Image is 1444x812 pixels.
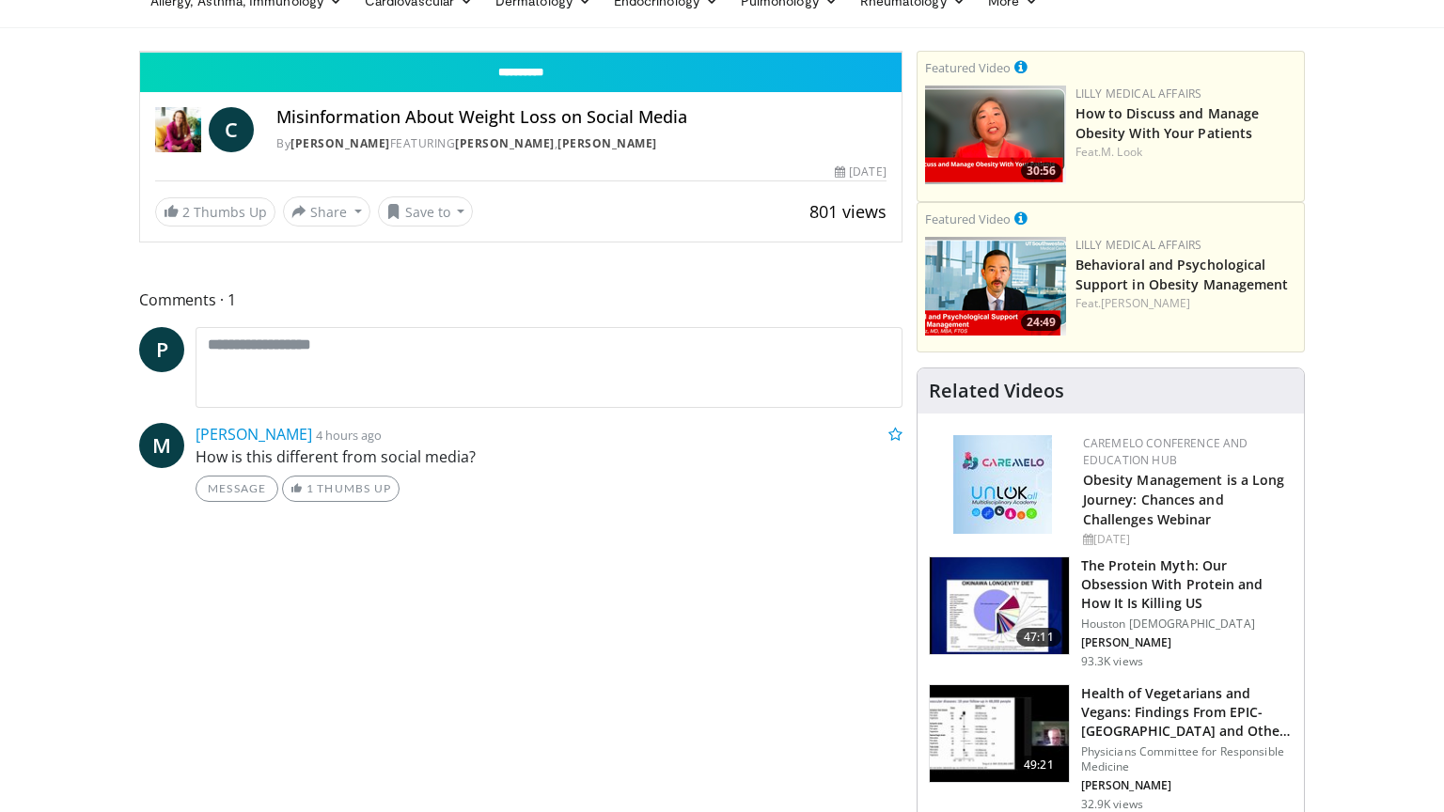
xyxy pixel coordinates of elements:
a: CaReMeLO Conference and Education Hub [1083,435,1248,468]
span: 49:21 [1016,756,1061,774]
h4: Misinformation About Weight Loss on Social Media [276,107,886,128]
p: [PERSON_NAME] [1081,778,1293,793]
a: 30:56 [925,86,1066,184]
div: By FEATURING , [276,135,886,152]
img: 45df64a9-a6de-482c-8a90-ada250f7980c.png.150x105_q85_autocrop_double_scale_upscale_version-0.2.jpg [953,435,1052,534]
img: c98a6a29-1ea0-4bd5-8cf5-4d1e188984a7.png.150x105_q85_crop-smart_upscale.png [925,86,1066,184]
a: 24:49 [925,237,1066,336]
a: 2 Thumbs Up [155,197,275,226]
div: [DATE] [1083,531,1289,548]
button: Save to [378,196,474,226]
button: Share [283,196,370,226]
a: P [139,327,184,372]
a: [PERSON_NAME] [455,135,555,151]
span: 2 [182,203,190,221]
a: M. Look [1101,144,1142,160]
span: Comments 1 [139,288,902,312]
a: 47:11 The Protein Myth: Our Obsession With Protein and How It Is Killing US Houston [DEMOGRAPHIC_... [929,556,1293,669]
a: Message [196,476,278,502]
a: Behavioral and Psychological Support in Obesity Management [1075,256,1289,293]
small: Featured Video [925,59,1011,76]
h4: Related Videos [929,380,1064,402]
p: Physicians Committee for Responsible Medicine [1081,744,1293,774]
span: 47:11 [1016,628,1061,647]
h3: The Protein Myth: Our Obsession With Protein and How It Is Killing US [1081,556,1293,613]
div: Feat. [1075,295,1296,312]
img: ba3304f6-7838-4e41-9c0f-2e31ebde6754.png.150x105_q85_crop-smart_upscale.png [925,237,1066,336]
a: 1 Thumbs Up [282,476,400,502]
img: 606f2b51-b844-428b-aa21-8c0c72d5a896.150x105_q85_crop-smart_upscale.jpg [930,685,1069,783]
img: b7b8b05e-5021-418b-a89a-60a270e7cf82.150x105_q85_crop-smart_upscale.jpg [930,557,1069,655]
a: [PERSON_NAME] [1101,295,1190,311]
small: Featured Video [925,211,1011,227]
span: 801 views [809,200,887,223]
p: 93.3K views [1081,654,1143,669]
video-js: Video Player [140,52,902,53]
span: 1 [306,481,314,495]
a: [PERSON_NAME] [196,424,312,445]
p: [PERSON_NAME] [1081,635,1293,650]
p: 32.9K views [1081,797,1143,812]
a: Obesity Management is a Long Journey: Chances and Challenges Webinar [1083,471,1285,528]
a: Lilly Medical Affairs [1075,86,1202,101]
a: Lilly Medical Affairs [1075,237,1202,253]
p: Houston [DEMOGRAPHIC_DATA] [1081,617,1293,632]
p: How is this different from social media? [196,445,902,468]
a: [PERSON_NAME] [290,135,390,151]
span: 24:49 [1021,314,1061,331]
div: Feat. [1075,144,1296,161]
a: C [209,107,254,152]
a: 49:21 Health of Vegetarians and Vegans: Findings From EPIC-[GEOGRAPHIC_DATA] and Othe… Physicians... [929,684,1293,812]
a: M [139,423,184,468]
a: How to Discuss and Manage Obesity With Your Patients [1075,104,1260,142]
span: 30:56 [1021,163,1061,180]
h3: Health of Vegetarians and Vegans: Findings From EPIC-[GEOGRAPHIC_DATA] and Othe… [1081,684,1293,741]
div: [DATE] [835,164,886,180]
img: Dr. Carolynn Francavilla [155,107,201,152]
a: [PERSON_NAME] [557,135,657,151]
small: 4 hours ago [316,427,382,444]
